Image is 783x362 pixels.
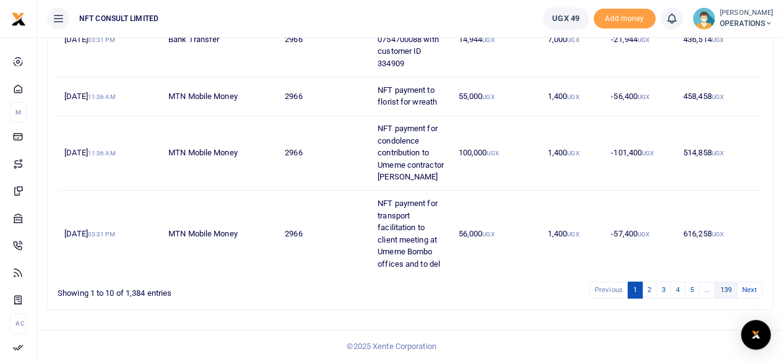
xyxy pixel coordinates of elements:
[540,77,603,116] td: 1,400
[670,282,685,298] a: 4
[278,77,371,116] td: 2966
[58,280,347,300] div: Showing 1 to 10 of 1,384 entries
[594,9,655,29] li: Toup your wallet
[58,77,162,116] td: [DATE]
[594,9,655,29] span: Add money
[162,116,278,191] td: MTN Mobile Money
[677,116,763,191] td: 514,858
[371,2,451,77] td: NFT payment for post paid bill for 0754700088 with customer ID 334909
[58,116,162,191] td: [DATE]
[451,2,540,77] td: 14,944
[10,313,27,334] li: Ac
[693,7,715,30] img: profile-user
[720,18,773,29] span: OPERATIONS
[628,282,642,298] a: 1
[74,13,163,24] span: NFT CONSULT LIMITED
[451,116,540,191] td: 100,000
[677,77,763,116] td: 458,458
[711,231,723,238] small: UGX
[278,191,371,277] td: 2966
[552,12,579,25] span: UGX 49
[58,2,162,77] td: [DATE]
[11,14,26,23] a: logo-small logo-large logo-large
[567,150,579,157] small: UGX
[58,191,162,277] td: [DATE]
[540,191,603,277] td: 1,400
[685,282,699,298] a: 5
[720,8,773,19] small: [PERSON_NAME]
[540,2,603,77] td: 7,000
[604,191,677,277] td: -57,400
[278,116,371,191] td: 2966
[88,150,116,157] small: 11:36 AM
[604,2,677,77] td: -21,944
[594,13,655,22] a: Add money
[538,7,594,30] li: Wallet ballance
[88,231,115,238] small: 03:31 PM
[482,93,494,100] small: UGX
[451,77,540,116] td: 55,000
[162,77,278,116] td: MTN Mobile Money
[371,77,451,116] td: NFT payment to florist for wreath
[88,37,115,43] small: 03:31 PM
[711,93,723,100] small: UGX
[371,191,451,277] td: NFT payment for transport facilitation to client meeting at Umeme Bombo offices and to del
[451,191,540,277] td: 56,000
[656,282,671,298] a: 3
[638,37,649,43] small: UGX
[487,150,498,157] small: UGX
[677,2,763,77] td: 436,514
[543,7,589,30] a: UGX 49
[677,191,763,277] td: 616,258
[642,282,657,298] a: 2
[162,2,278,77] td: Bank Transfer
[567,93,579,100] small: UGX
[642,150,654,157] small: UGX
[693,7,773,30] a: profile-user [PERSON_NAME] OPERATIONS
[88,93,116,100] small: 11:36 AM
[567,231,579,238] small: UGX
[737,282,763,298] a: Next
[714,282,737,298] a: 139
[278,2,371,77] td: 2966
[604,116,677,191] td: -101,400
[11,12,26,27] img: logo-small
[711,37,723,43] small: UGX
[162,191,278,277] td: MTN Mobile Money
[711,150,723,157] small: UGX
[604,77,677,116] td: -56,400
[540,116,603,191] td: 1,400
[638,231,649,238] small: UGX
[638,93,649,100] small: UGX
[567,37,579,43] small: UGX
[482,231,494,238] small: UGX
[741,320,771,350] div: Open Intercom Messenger
[371,116,451,191] td: NFT payment for condolence contribution to Umeme contractor [PERSON_NAME]
[482,37,494,43] small: UGX
[10,102,27,123] li: M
